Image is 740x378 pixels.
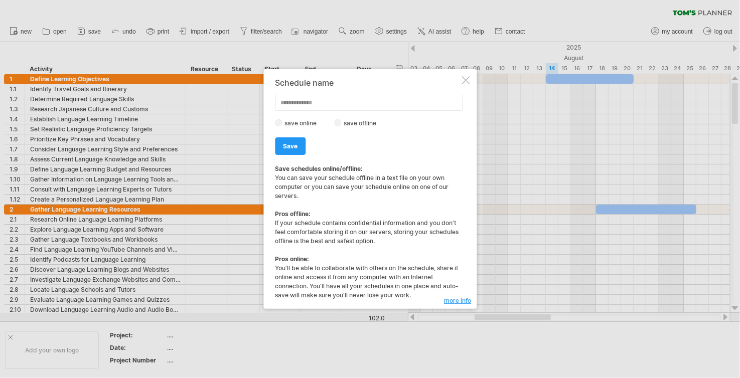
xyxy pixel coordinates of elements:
[275,255,309,263] strong: Pros online:
[275,164,460,300] div: You can save your schedule offline in a text file on your own computer or you can save your sched...
[341,119,385,127] label: save offline
[275,165,363,172] strong: Save schedules online/offline:
[282,119,325,127] label: save online
[275,137,306,155] a: Save
[283,142,298,150] span: Save
[444,297,471,304] span: more info
[275,210,311,218] strong: Pros offline:
[275,78,460,87] div: Schedule name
